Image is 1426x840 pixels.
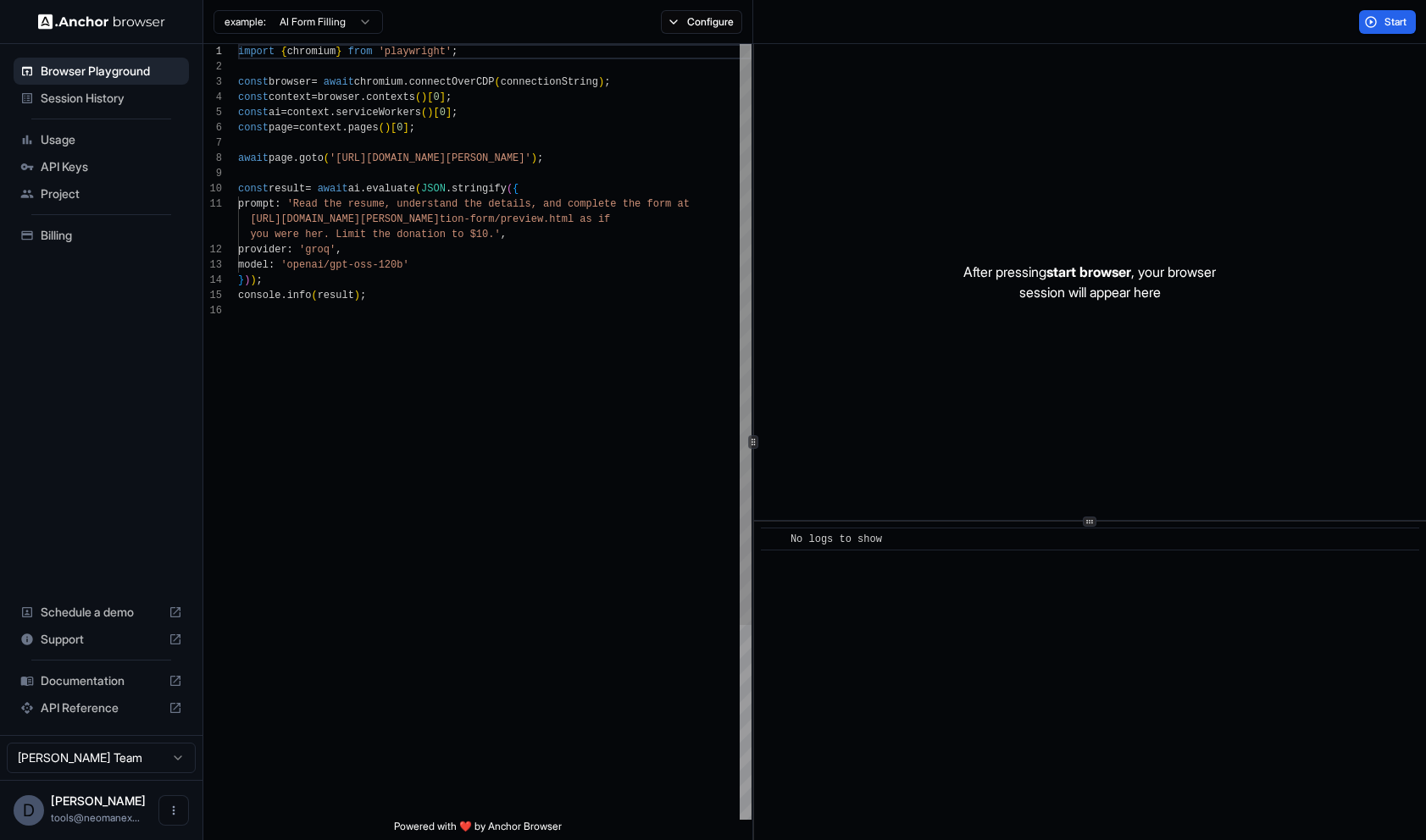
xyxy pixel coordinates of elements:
span: prompt [238,198,275,210]
div: Session History [14,85,189,112]
span: ( [415,183,421,195]
span: Browser Playground [41,63,182,80]
span: API Reference [41,699,162,716]
span: ( [379,122,385,134]
span: . [360,91,366,103]
span: const [238,107,269,119]
span: ] [440,91,446,103]
div: Support [14,626,189,653]
div: Schedule a demo [14,599,189,626]
span: ​ [769,531,778,548]
div: 7 [203,135,222,151]
span: model [238,259,269,271]
div: 15 [203,288,222,303]
span: [ [427,91,433,103]
div: 12 [203,242,222,257]
span: { [513,183,519,195]
span: : [287,244,293,256]
div: 9 [203,166,222,181]
span: Powered with ❤️ by Anchor Browser [394,820,562,840]
div: 2 [203,59,222,75]
span: ) [427,107,433,119]
span: const [238,122,269,134]
span: lete the form at [592,198,690,210]
span: 0 [433,91,439,103]
span: chromium [354,76,403,88]
span: Usage [41,131,182,148]
span: . [360,183,366,195]
span: serviceWorkers [336,107,421,119]
span: = [311,91,317,103]
span: provider [238,244,287,256]
span: tools@neomanex.com [51,811,140,824]
span: start browser [1046,263,1131,280]
span: connectionString [501,76,598,88]
span: [URL][DOMAIN_NAME][PERSON_NAME] [250,213,439,225]
div: 4 [203,90,222,105]
p: After pressing , your browser session will appear here [963,262,1216,302]
span: No logs to show [791,533,882,545]
span: David Marsa [51,793,146,808]
span: Session History [41,90,182,107]
span: . [293,152,299,164]
button: Open menu [158,795,189,826]
span: connectOverCDP [409,76,495,88]
div: 14 [203,273,222,288]
span: } [238,274,244,286]
span: goto [299,152,324,164]
div: 13 [203,257,222,273]
span: ; [452,46,458,58]
span: Start [1384,15,1408,29]
span: 'groq' [299,244,336,256]
span: ( [495,76,501,88]
span: const [238,76,269,88]
div: Billing [14,222,189,249]
span: ai [269,107,280,119]
span: browser [269,76,311,88]
div: 6 [203,120,222,135]
div: 5 [203,105,222,120]
span: : [269,259,275,271]
span: ) [598,76,604,88]
span: ) [531,152,537,164]
span: : [275,198,280,210]
span: Support [41,631,162,648]
div: 16 [203,303,222,318]
div: 1 [203,44,222,59]
span: API Keys [41,158,182,175]
span: from [348,46,373,58]
span: [ [433,107,439,119]
span: ; [537,152,543,164]
span: ] [402,122,408,134]
span: Project [41,185,182,202]
span: . [446,183,452,195]
span: info [287,290,312,301]
button: Configure [661,10,743,34]
span: ) [385,122,391,134]
span: , [336,244,341,256]
span: = [305,183,311,195]
span: ; [409,122,415,134]
span: 'openai/gpt-oss-120b' [280,259,408,271]
div: 8 [203,151,222,166]
span: ) [250,274,256,286]
span: 'Read the resume, understand the details, and comp [287,198,592,210]
span: . [402,76,408,88]
span: console [238,290,280,301]
span: ( [421,107,427,119]
div: Browser Playground [14,58,189,85]
span: ai [348,183,360,195]
img: Anchor Logo [38,14,165,30]
span: 'playwright' [379,46,452,58]
div: API Keys [14,153,189,180]
span: evaluate [366,183,415,195]
div: Documentation [14,667,189,694]
span: JSON [421,183,446,195]
span: await [324,76,354,88]
span: 0 [397,122,402,134]
span: } [336,46,341,58]
span: 0 [440,107,446,119]
span: stringify [452,183,507,195]
button: Start [1359,10,1416,34]
span: context [299,122,341,134]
